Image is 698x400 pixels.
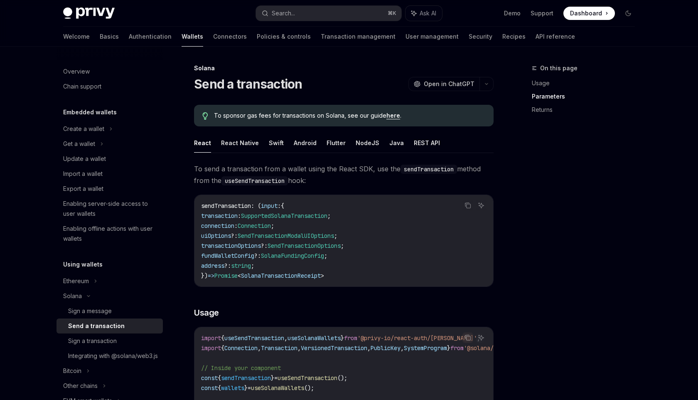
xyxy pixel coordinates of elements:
span: }) [201,272,208,279]
span: { [218,384,221,392]
button: Ask AI [406,6,442,21]
div: Other chains [63,381,98,391]
span: Usage [194,307,219,319]
span: SystemProgram [404,344,447,352]
button: REST API [414,133,440,153]
div: Sign a message [68,306,112,316]
span: Connection [238,222,271,230]
span: VersionedTransaction [301,344,367,352]
span: , [258,344,261,352]
span: (); [304,384,314,392]
a: Basics [100,27,119,47]
span: '@privy-io/react-auth/[PERSON_NAME]' [357,334,477,342]
div: Search... [272,8,295,18]
span: wallets [221,384,244,392]
button: Ask AI [476,200,487,211]
span: useSolanaWallets [251,384,304,392]
div: Bitcoin [63,366,81,376]
button: Android [294,133,317,153]
span: ; [251,262,254,269]
span: Promise [214,272,238,279]
span: from [344,334,357,342]
a: Import a wallet [57,166,163,181]
div: Create a wallet [63,124,104,134]
span: SupportedSolanaTransaction [241,212,327,220]
span: import [201,344,221,352]
span: : ( [251,202,261,210]
span: transaction [201,212,238,220]
span: SolanaFundingConfig [261,252,324,259]
span: PublicKey [371,344,401,352]
span: const [201,384,218,392]
a: Welcome [63,27,90,47]
span: useSendTransaction [278,374,337,382]
h5: Embedded wallets [63,107,117,117]
span: To send a transaction from a wallet using the React SDK, use the method from the hook: [194,163,494,186]
button: Swift [269,133,284,153]
span: = [274,374,278,382]
a: Demo [504,9,521,17]
button: Copy the contents from the code block [462,332,473,343]
a: API reference [536,27,575,47]
span: SendTransactionOptions [268,242,341,249]
span: } [341,334,344,342]
span: address [201,262,224,269]
a: Authentication [129,27,172,47]
a: Enabling server-side access to user wallets [57,196,163,221]
span: SolanaTransactionReceipt [241,272,321,279]
a: Usage [532,77,641,90]
h5: Using wallets [63,259,103,269]
span: { [281,202,284,210]
div: Import a wallet [63,169,103,179]
span: { [218,374,221,382]
div: Get a wallet [63,139,95,149]
div: Enabling server-side access to user wallets [63,199,158,219]
span: sendTransaction [201,202,251,210]
span: useSendTransaction [224,334,284,342]
a: Overview [57,64,163,79]
button: Search...⌘K [256,6,401,21]
span: // Inside your component [201,364,281,372]
span: connection [201,222,234,230]
button: Open in ChatGPT [408,77,479,91]
span: ?: [224,262,231,269]
div: Send a transaction [68,321,125,331]
div: Enabling offline actions with user wallets [63,224,158,244]
a: Security [469,27,492,47]
span: fundWalletConfig [201,252,254,259]
span: : [234,222,238,230]
span: , [284,334,288,342]
span: ; [324,252,327,259]
span: string [231,262,251,269]
h1: Send a transaction [194,77,302,91]
span: ; [271,222,274,230]
span: On this page [540,63,578,73]
button: React Native [221,133,259,153]
span: SendTransactionModalUIOptions [238,232,334,240]
span: ; [327,212,331,220]
code: useSendTransaction [221,176,288,185]
span: , [401,344,404,352]
span: : [238,212,241,220]
a: Support [531,9,553,17]
a: Wallets [182,27,203,47]
span: ?: [254,252,261,259]
a: Dashboard [563,7,615,20]
span: , [297,344,301,352]
span: > [321,272,324,279]
span: import [201,334,221,342]
span: ?: [231,232,238,240]
span: transactionOptions [201,242,261,249]
span: ; [334,232,337,240]
span: ⌘ K [388,10,396,17]
div: Solana [194,64,494,72]
span: from [450,344,464,352]
span: const [201,374,218,382]
button: Java [389,133,404,153]
div: Update a wallet [63,154,106,164]
span: Open in ChatGPT [424,80,474,88]
a: here [386,112,400,119]
a: Sign a message [57,304,163,319]
span: { [221,334,224,342]
span: , [367,344,371,352]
